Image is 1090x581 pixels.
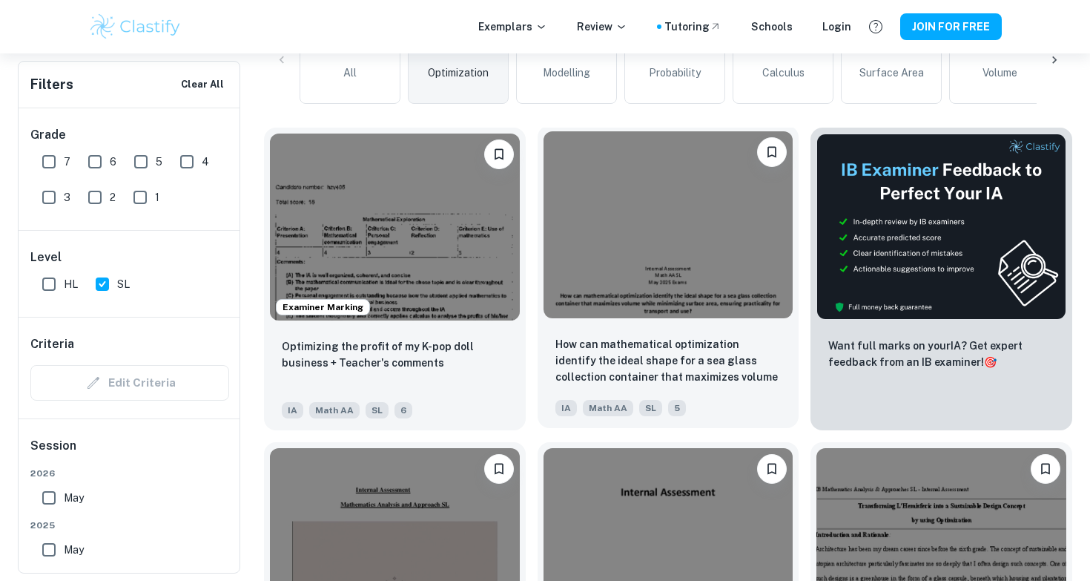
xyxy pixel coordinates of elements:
a: Tutoring [664,19,721,35]
p: Want full marks on your IA ? Get expert feedback from an IB examiner! [828,338,1054,370]
span: Optimization [428,65,489,81]
h6: Session [30,437,229,467]
img: Math AA IA example thumbnail: How can mathematical optimization identi [544,131,793,318]
span: 4 [202,154,209,170]
span: Volume [982,65,1017,81]
span: Math AA [309,402,360,418]
span: SL [117,276,130,292]
span: SL [366,402,389,418]
span: Surface Area [859,65,924,81]
span: 6 [110,154,116,170]
span: Examiner Marking [277,301,369,314]
span: 1 [155,189,159,206]
span: All [343,65,357,81]
span: Probability [649,65,701,81]
span: May [64,490,84,506]
span: May [64,542,84,558]
span: 3 [64,189,70,206]
button: JOIN FOR FREE [900,13,1002,40]
img: Thumbnail [816,134,1066,320]
span: 7 [64,154,70,170]
span: IA [555,400,577,416]
h6: Level [30,249,229,266]
span: 2025 [30,519,229,532]
button: Please log in to bookmark exemplars [484,139,514,169]
span: 2 [110,189,116,206]
span: 🎯 [984,356,997,368]
span: 6 [394,402,412,418]
div: Criteria filters are unavailable when searching by topic [30,365,229,401]
button: Please log in to bookmark exemplars [1031,454,1060,484]
a: Examiner MarkingPlease log in to bookmark exemplarsOptimizing the profit of my K-pop doll busines... [264,128,526,430]
p: How can mathematical optimization identify the ideal shape for a sea glass collection container t... [555,336,782,387]
button: Please log in to bookmark exemplars [757,454,787,484]
a: Please log in to bookmark exemplarsHow can mathematical optimization identify the ideal shape for... [538,128,799,430]
img: Math AA IA example thumbnail: Optimizing the profit of my K-pop doll b [270,134,520,321]
a: ThumbnailWant full marks on yourIA? Get expert feedback from an IB examiner! [810,128,1072,430]
span: SL [639,400,662,416]
span: 2026 [30,467,229,480]
button: Please log in to bookmark exemplars [484,454,514,484]
button: Clear All [177,73,228,96]
span: IA [282,402,303,418]
span: Math AA [583,400,633,416]
h6: Criteria [30,335,74,353]
a: Login [822,19,851,35]
p: Exemplars [478,19,547,35]
button: Help and Feedback [863,14,888,39]
span: HL [64,276,78,292]
a: Schools [751,19,793,35]
span: Modelling [543,65,590,81]
span: 5 [668,400,686,416]
h6: Filters [30,74,73,95]
span: Calculus [762,65,805,81]
h6: Grade [30,126,229,144]
p: Optimizing the profit of my K-pop doll business + Teacher's comments [282,338,508,371]
span: 5 [156,154,162,170]
button: Please log in to bookmark exemplars [757,137,787,167]
p: Review [577,19,627,35]
img: Clastify logo [88,12,182,42]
